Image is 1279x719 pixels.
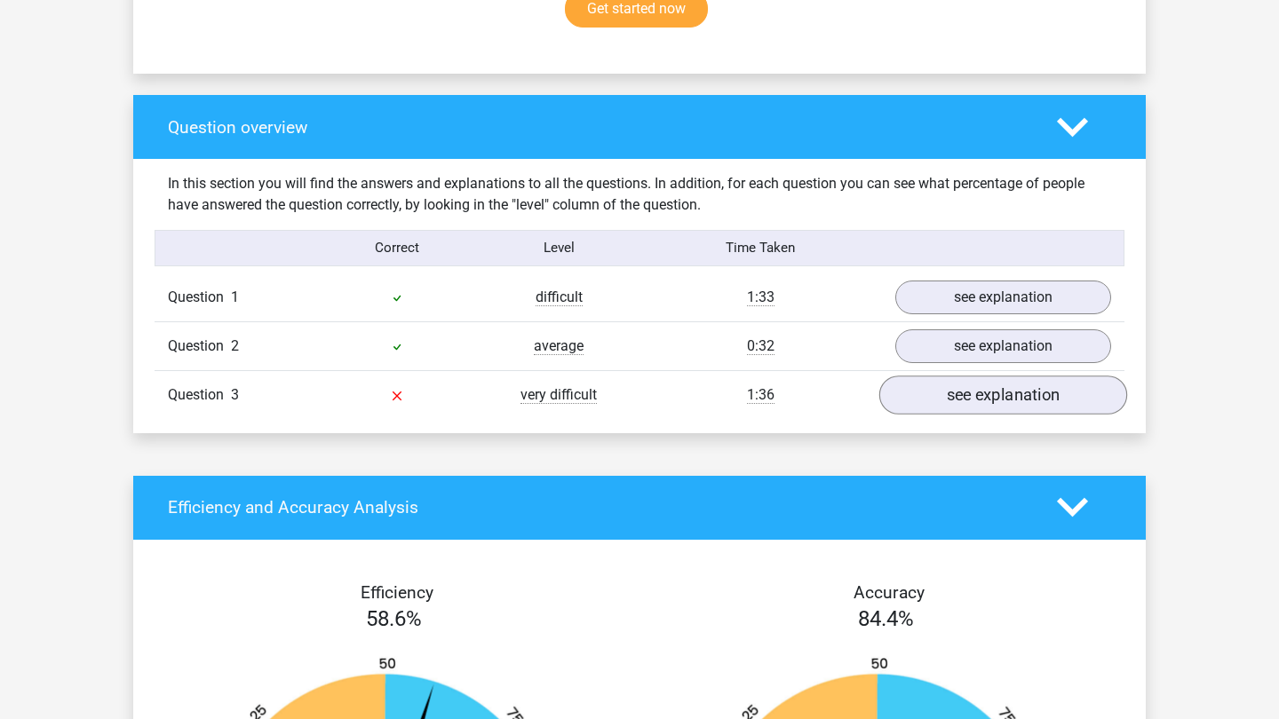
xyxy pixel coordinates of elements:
span: Question [168,287,231,308]
span: 0:32 [747,337,775,355]
span: Question [168,384,231,406]
span: difficult [536,288,583,306]
span: 58.6% [366,606,422,631]
div: Correct [317,238,479,258]
span: very difficult [520,386,597,404]
span: 2 [231,337,239,354]
span: 1:33 [747,288,775,306]
span: 3 [231,386,239,403]
span: average [534,337,584,355]
div: Time Taken [639,238,882,258]
div: In this section you will find the answers and explanations to all the questions. In addition, for... [155,173,1124,216]
span: 84.4% [858,606,914,631]
h4: Accuracy [660,582,1118,603]
span: 1 [231,288,239,305]
h4: Question overview [168,117,1030,138]
h4: Efficiency and Accuracy Analysis [168,497,1030,518]
span: Question [168,336,231,357]
div: Level [478,238,639,258]
h4: Efficiency [168,582,626,603]
a: see explanation [895,329,1111,363]
span: 1:36 [747,386,775,404]
a: see explanation [879,375,1127,415]
a: see explanation [895,280,1111,314]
